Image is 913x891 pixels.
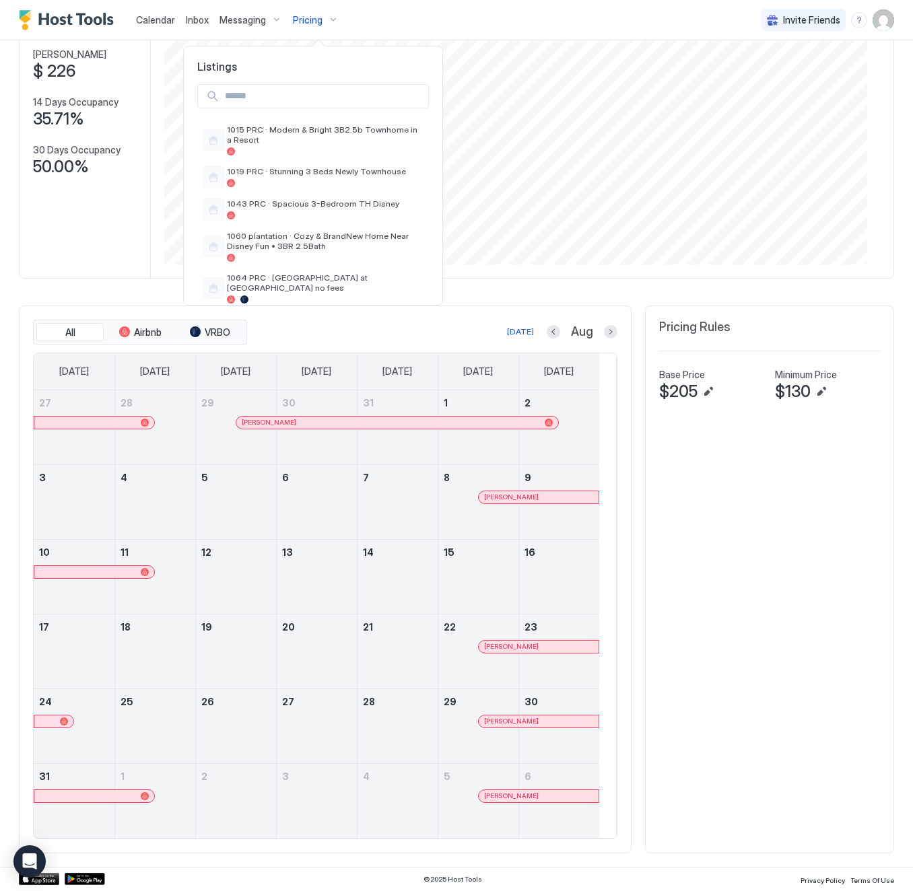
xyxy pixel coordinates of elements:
span: 1064 PRC · [GEOGRAPHIC_DATA] at [GEOGRAPHIC_DATA] no fees [227,273,424,293]
span: 1015 PRC · Modern & Bright 3B2.5b Townhome in a Resort [227,124,424,145]
span: Listings [184,60,442,73]
div: Open Intercom Messenger [13,845,46,878]
span: 1043 PRC · Spacious 3-Bedroom TH Disney [227,199,424,209]
input: Input Field [219,85,428,108]
span: 1019 PRC · Stunning 3 Beds Newly Townhouse [227,166,424,176]
span: 1060 plantation · Cozy & BrandNew Home Near Disney Fun • 3BR 2.5Bath [227,231,424,251]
